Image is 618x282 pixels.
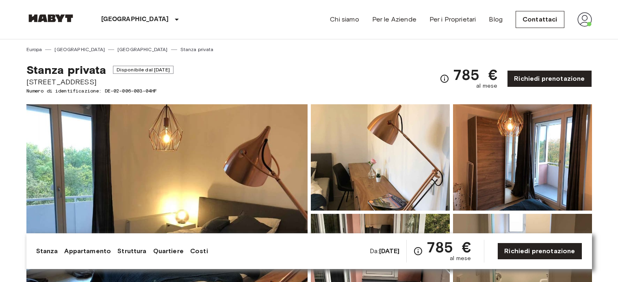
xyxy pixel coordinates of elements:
a: Per le Aziende [372,15,416,24]
img: Habyt [26,14,75,22]
a: Struttura [117,246,146,256]
span: 785 € [453,67,498,82]
a: Blog [489,15,503,24]
img: Picture of unit DE-02-006-003-04HF [453,104,592,211]
span: Da: [370,247,399,256]
span: al mese [476,82,497,90]
a: Costi [190,246,208,256]
a: Per i Proprietari [429,15,476,24]
span: Numero di identificazione: DE-02-006-003-04HF [26,87,173,95]
span: Stanza privata [26,63,106,77]
p: [GEOGRAPHIC_DATA] [101,15,169,24]
img: avatar [577,12,592,27]
a: Europa [26,46,42,53]
span: Disponibile dal [DATE] [113,66,173,74]
a: Chi siamo [330,15,359,24]
a: [GEOGRAPHIC_DATA] [54,46,105,53]
a: Richiedi prenotazione [507,70,592,87]
img: Picture of unit DE-02-006-003-04HF [311,104,450,211]
a: Contattaci [516,11,564,28]
a: Stanza privata [180,46,214,53]
a: Stanza [36,246,58,256]
span: 785 € [426,240,471,254]
svg: Verifica i dettagli delle spese nella sezione 'Riassunto dei Costi'. Si prega di notare che gli s... [440,74,449,84]
a: Richiedi prenotazione [497,243,582,260]
span: [STREET_ADDRESS] [26,77,173,87]
svg: Verifica i dettagli delle spese nella sezione 'Riassunto dei Costi'. Si prega di notare che gli s... [413,246,423,256]
a: Quartiere [153,246,184,256]
b: [DATE] [379,247,400,255]
a: [GEOGRAPHIC_DATA] [117,46,168,53]
span: al mese [450,254,471,263]
a: Appartamento [64,246,111,256]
